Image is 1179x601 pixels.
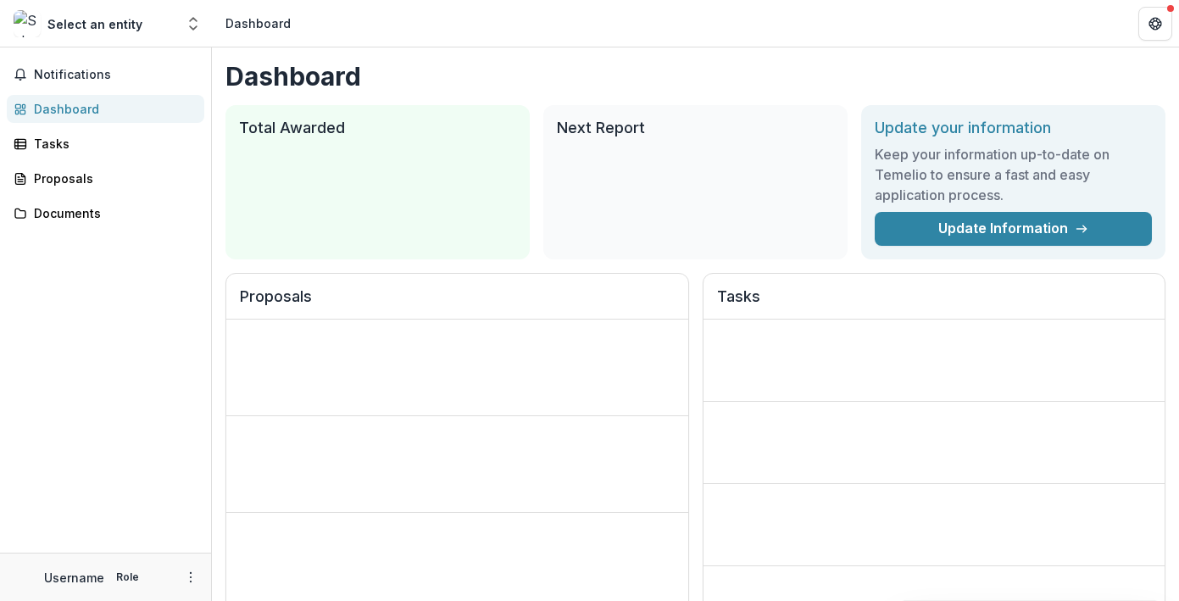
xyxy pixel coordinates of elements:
[34,100,191,118] div: Dashboard
[111,570,144,585] p: Role
[225,61,1165,92] h1: Dashboard
[219,11,298,36] nav: breadcrumb
[225,14,291,32] div: Dashboard
[7,164,204,192] a: Proposals
[34,68,197,82] span: Notifications
[34,204,191,222] div: Documents
[181,567,201,587] button: More
[47,15,142,33] div: Select an entity
[14,10,41,37] img: Select an entity
[557,119,834,137] h2: Next Report
[240,287,675,320] h2: Proposals
[7,199,204,227] a: Documents
[7,130,204,158] a: Tasks
[44,569,104,587] p: Username
[181,7,205,41] button: Open entity switcher
[34,170,191,187] div: Proposals
[1138,7,1172,41] button: Get Help
[717,287,1152,320] h2: Tasks
[875,144,1152,205] h3: Keep your information up-to-date on Temelio to ensure a fast and easy application process.
[875,212,1152,246] a: Update Information
[7,95,204,123] a: Dashboard
[239,119,516,137] h2: Total Awarded
[7,61,204,88] button: Notifications
[875,119,1152,137] h2: Update your information
[34,135,191,153] div: Tasks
